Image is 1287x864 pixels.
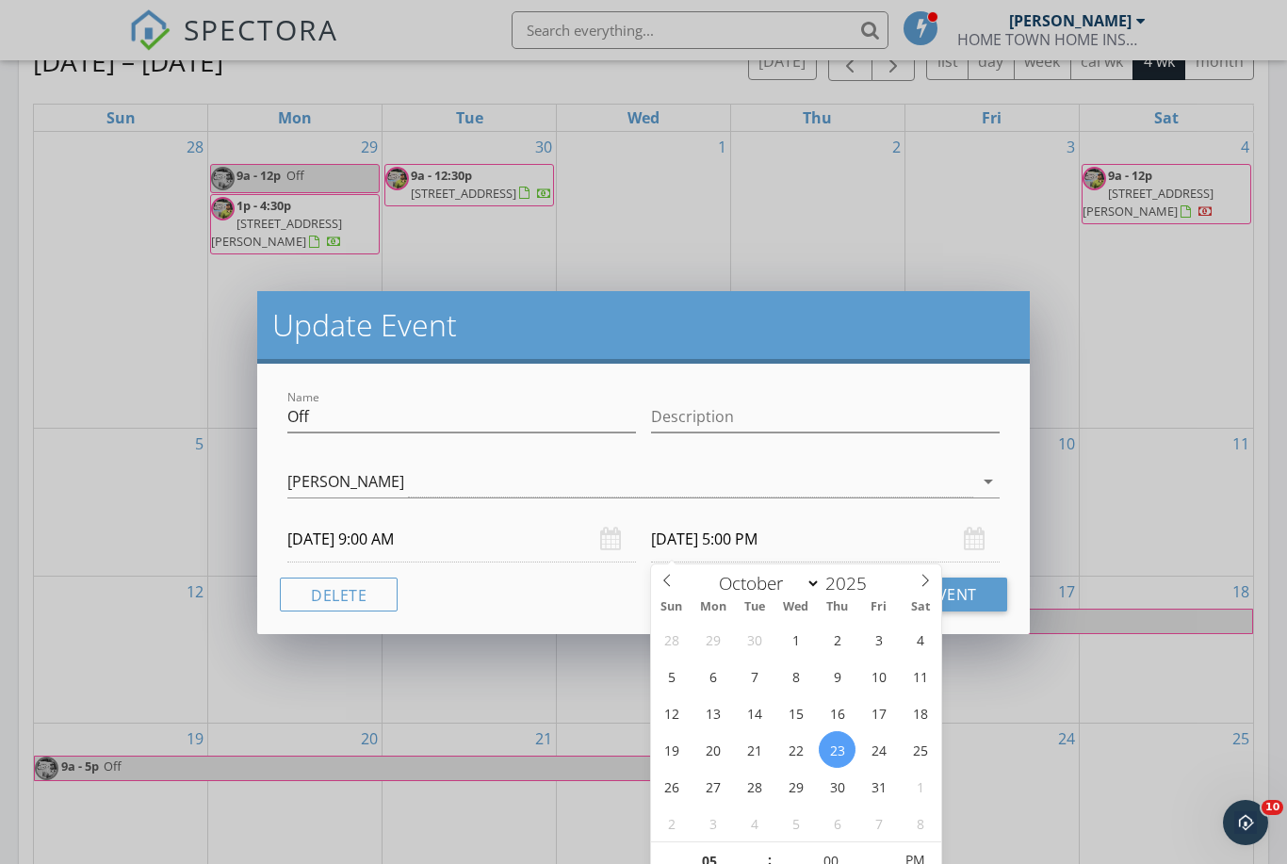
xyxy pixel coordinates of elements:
span: October 24, 2025 [860,731,897,768]
span: October 30, 2025 [819,768,855,805]
span: October 3, 2025 [860,621,897,658]
span: November 2, 2025 [653,805,690,841]
span: September 30, 2025 [736,621,773,658]
span: Thu [817,601,858,613]
span: October 14, 2025 [736,694,773,731]
span: October 9, 2025 [819,658,855,694]
span: 10 [1262,800,1283,815]
span: October 17, 2025 [860,694,897,731]
span: Sat [900,601,941,613]
span: November 3, 2025 [694,805,731,841]
span: October 31, 2025 [860,768,897,805]
span: October 4, 2025 [902,621,938,658]
span: October 28, 2025 [736,768,773,805]
span: October 26, 2025 [653,768,690,805]
span: October 21, 2025 [736,731,773,768]
span: October 11, 2025 [902,658,938,694]
span: October 18, 2025 [902,694,938,731]
span: October 5, 2025 [653,658,690,694]
span: September 29, 2025 [694,621,731,658]
span: November 4, 2025 [736,805,773,841]
span: October 13, 2025 [694,694,731,731]
span: Sun [651,601,692,613]
i: arrow_drop_down [977,470,1000,493]
span: October 29, 2025 [777,768,814,805]
span: October 20, 2025 [694,731,731,768]
iframe: Intercom live chat [1223,800,1268,845]
span: October 8, 2025 [777,658,814,694]
span: October 2, 2025 [819,621,855,658]
input: Year [821,571,883,595]
span: October 10, 2025 [860,658,897,694]
input: Select date [287,516,636,562]
span: Fri [858,601,900,613]
button: Delete [280,578,398,611]
span: October 15, 2025 [777,694,814,731]
span: November 5, 2025 [777,805,814,841]
span: Wed [775,601,817,613]
span: October 16, 2025 [819,694,855,731]
input: Select date [651,516,1000,562]
span: October 27, 2025 [694,768,731,805]
span: Mon [692,601,734,613]
span: November 7, 2025 [860,805,897,841]
span: October 19, 2025 [653,731,690,768]
span: October 22, 2025 [777,731,814,768]
span: October 1, 2025 [777,621,814,658]
span: October 6, 2025 [694,658,731,694]
span: October 12, 2025 [653,694,690,731]
span: Tue [734,601,775,613]
span: November 1, 2025 [902,768,938,805]
span: October 25, 2025 [902,731,938,768]
div: [PERSON_NAME] [287,473,404,490]
span: October 23, 2025 [819,731,855,768]
span: November 8, 2025 [902,805,938,841]
span: September 28, 2025 [653,621,690,658]
h2: Update Event [272,306,1015,344]
span: October 7, 2025 [736,658,773,694]
span: November 6, 2025 [819,805,855,841]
